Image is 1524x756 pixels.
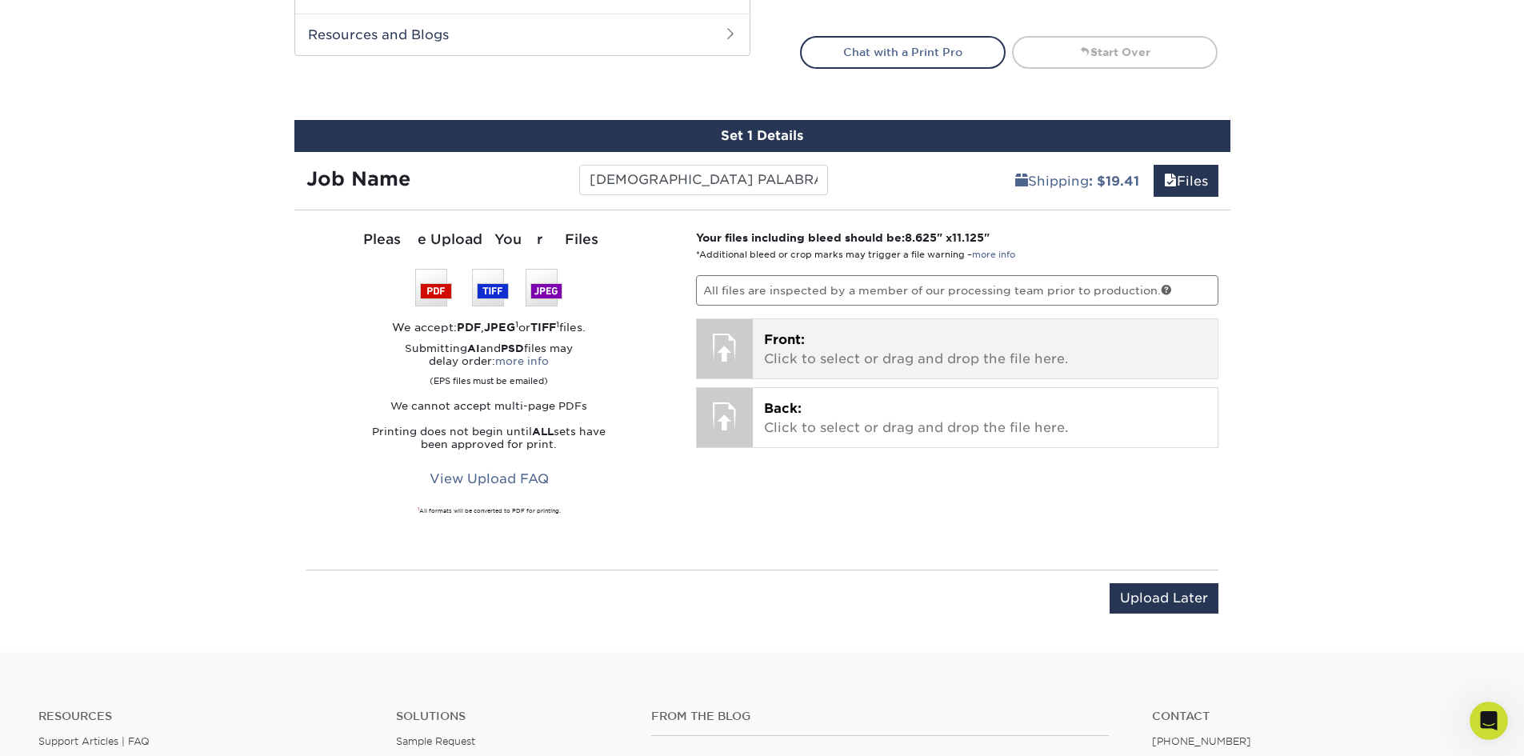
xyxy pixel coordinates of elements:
a: Sample Request [396,735,475,747]
textarea: Message… [14,490,306,518]
b: Please note that files cannot be downloaded via a mobile phone. [35,370,240,398]
a: more info [495,355,549,367]
p: Submitting and files may delay order: [306,342,673,387]
strong: Job Name [306,167,410,190]
a: View Upload FAQ [419,464,559,494]
button: Gif picker [50,524,63,537]
div: Should you have any questions, please utilize our chat feature. We look forward to serving you! [26,408,250,455]
small: (EPS files must be emailed) [430,368,548,387]
div: Please Upload Your Files [306,230,673,250]
b: . [203,346,207,359]
div: All formats will be converted to PDF for printing. [306,507,673,515]
h2: Resources and Blogs [295,14,750,55]
a: Chat with a Print Pro [800,36,1006,68]
p: Printing does not begin until sets have been approved for print. [306,426,673,451]
p: Click to select or drag and drop the file here. [764,399,1206,438]
div: While your order history will remain accessible, artwork files from past orders will not carry ov... [26,134,250,228]
strong: Your files including bleed should be: " x " [696,231,990,244]
div: We accept: , or files. [306,319,673,335]
strong: PSD [501,342,524,354]
iframe: Intercom live chat [1470,702,1508,740]
p: A few minutes [135,20,210,36]
span: Back: [764,401,802,416]
input: Upload Later [1110,583,1218,614]
a: Files [1154,165,1218,197]
span: 11.125 [952,231,984,244]
button: Home [250,6,281,37]
h4: Resources [38,710,372,723]
sup: 1 [556,319,559,329]
strong: ALL [532,426,554,438]
div: Set 1 Details [294,120,1230,152]
h1: Primoprint [122,8,190,20]
p: We cannot accept multi-page PDFs [306,400,673,413]
div: Close [281,6,310,35]
sup: 1 [515,319,518,329]
a: more info [972,250,1015,260]
button: Start recording [102,524,114,537]
strong: PDF [457,321,481,334]
span: files [1164,174,1177,189]
b: : $19.41 [1089,174,1139,189]
span: Front: [764,332,805,347]
a: Start Over [1012,36,1218,68]
div: Customer Service Hours; 9 am-5 pm EST [26,463,250,494]
small: *Additional bleed or crop marks may trigger a file warning – [696,250,1015,260]
p: All files are inspected by a member of our processing team prior to production. [696,275,1218,306]
strong: AI [467,342,480,354]
iframe: Google Customer Reviews [4,707,136,750]
span: 8.625 [905,231,937,244]
button: Upload attachment [76,524,89,537]
a: Contact [1152,710,1486,723]
button: Send a message… [273,518,300,543]
img: We accept: PSD, TIFF, or JPEG (JPG) [415,269,562,306]
span: shipping [1015,174,1028,189]
b: Past Order Files Will Not Transfer: [30,134,215,163]
input: Enter a job name [579,165,828,195]
button: Emoji picker [25,524,38,537]
h4: From the Blog [651,710,1109,723]
p: Click to select or drag and drop the file here. [764,330,1206,369]
h4: Solutions [396,710,627,723]
a: [PHONE_NUMBER] [1152,735,1251,747]
strong: TIFF [530,321,556,334]
a: Shipping: $19.41 [1005,165,1150,197]
strong: JPEG [484,321,515,334]
div: To ensure a smooth transition, we encourage you to log in to your account and download any files ... [26,235,250,361]
sup: 1 [418,506,419,511]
